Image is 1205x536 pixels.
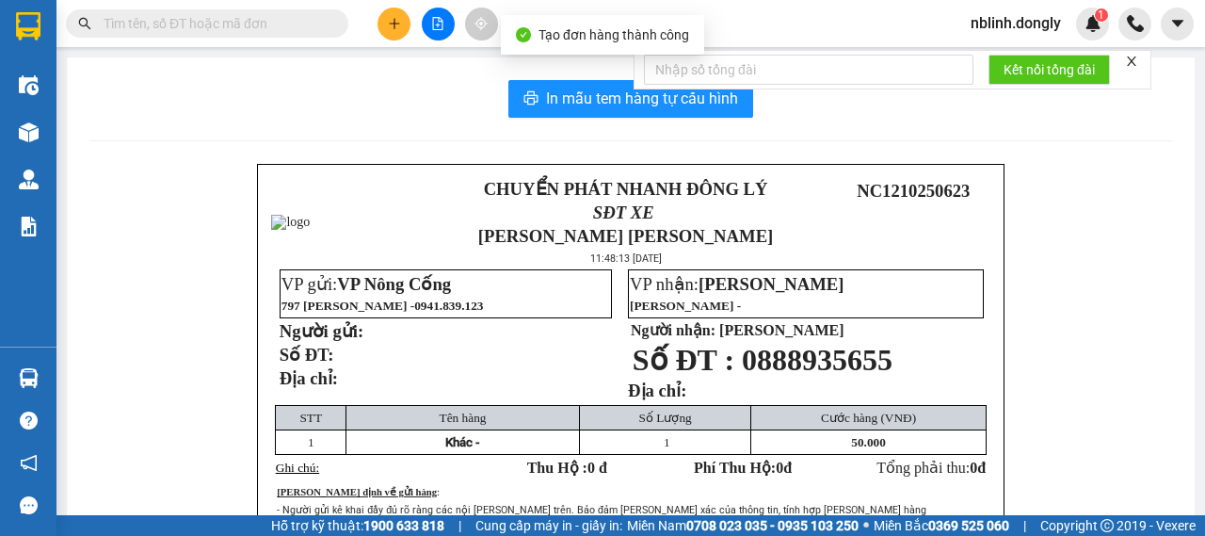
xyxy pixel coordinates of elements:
span: NC1210250623 [857,181,970,201]
button: printerIn mẫu tem hàng tự cấu hình [508,80,753,118]
span: Kết nối tổng đài [1004,59,1095,80]
input: Nhập số tổng đài [644,55,973,85]
img: logo [9,55,10,121]
span: [PERSON_NAME] - [630,299,741,313]
img: logo [271,215,310,230]
span: 50.000 [851,435,886,449]
span: Cung cấp máy in - giấy in: [475,515,622,536]
img: icon-new-feature [1084,15,1101,32]
span: Ghi chú: [276,461,319,475]
span: 0 [776,460,783,476]
span: question-circle [20,412,38,430]
strong: Phí Thu Hộ: đ [694,460,792,476]
span: STT [299,411,322,425]
span: Tạo đơn hàng thành công [538,27,689,42]
button: plus [378,8,410,41]
span: 0 [970,460,977,476]
strong: [PERSON_NAME] [PERSON_NAME] [478,226,774,246]
span: notification [20,454,38,472]
span: Số ĐT : [633,343,734,377]
span: nblinh.dongly [956,11,1076,35]
span: 11:48:13 [DATE] [590,252,662,265]
strong: Người nhận: [631,322,715,338]
span: : [437,487,440,497]
span: VP gửi: [281,274,451,294]
strong: 1900 633 818 [363,518,444,533]
span: check-circle [516,27,531,42]
strong: [PERSON_NAME] [PERSON_NAME] [12,104,157,144]
span: file-add [431,17,444,30]
span: search [78,17,91,30]
span: - Người gửi kê khai đầy đủ rõ ràng các nội [PERSON_NAME] trên. Bảo đảm [PERSON_NAME] xác của thôn... [277,504,926,531]
img: phone-icon [1127,15,1144,32]
span: 1 [308,435,314,449]
span: 0941.839.123 [414,299,483,313]
span: VP Nông Cống [337,274,451,294]
span: close [1125,55,1138,68]
span: Hỗ trợ kỹ thuật: [271,515,444,536]
img: warehouse-icon [19,170,39,189]
span: SĐT XE [593,203,654,222]
span: plus [388,17,401,30]
span: Tên hàng [440,411,487,425]
span: message [20,496,38,514]
span: [PERSON_NAME] [719,322,843,338]
strong: CHUYỂN PHÁT NHANH ĐÔNG LÝ [21,15,150,76]
span: 1 [664,435,670,449]
img: logo-vxr [16,12,40,41]
span: VP nhận: [630,274,843,294]
span: In mẫu tem hàng tự cấu hình [546,87,738,110]
img: warehouse-icon [19,75,39,95]
span: copyright [1101,519,1114,532]
span: aim [474,17,488,30]
span: [PERSON_NAME] định về gửi hàng [277,487,437,497]
strong: Người gửi: [280,321,363,341]
img: qr-code [883,204,943,265]
span: 0 đ [587,460,607,476]
span: printer [523,90,538,108]
img: solution-icon [19,217,39,236]
strong: CHUYỂN PHÁT NHANH ĐÔNG LÝ [484,179,768,199]
strong: Địa chỉ: [280,368,338,388]
strong: Địa chỉ: [628,381,686,400]
strong: 0369 525 060 [928,518,1009,533]
strong: 0708 023 035 - 0935 103 250 [686,518,859,533]
span: Cước hàng (VNĐ) [821,411,916,425]
span: Khác - [445,435,480,449]
span: Tổng phải thu: [876,460,986,476]
span: caret-down [1169,15,1186,32]
span: 0888935655 [742,343,892,377]
span: Miền Nam [627,515,859,536]
span: [PERSON_NAME] [699,274,843,294]
span: NC1210250574 [160,76,273,96]
strong: Số ĐT: [280,345,334,365]
img: warehouse-icon [19,368,39,388]
span: Số Lượng [639,411,692,425]
span: SĐT XE [53,80,114,100]
input: Tìm tên, số ĐT hoặc mã đơn [104,13,326,34]
button: caret-down [1161,8,1194,41]
span: 797 [PERSON_NAME] - [281,299,484,313]
strong: Thu Hộ : [527,460,607,476]
span: | [458,515,461,536]
img: warehouse-icon [19,122,39,142]
span: | [1023,515,1026,536]
span: đ [977,460,986,476]
span: Miền Bắc [874,515,1009,536]
span: 1 [1098,8,1104,22]
span: ⚪️ [863,522,869,529]
button: file-add [422,8,455,41]
button: Kết nối tổng đài [988,55,1110,85]
sup: 1 [1095,8,1108,22]
button: aim [465,8,498,41]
